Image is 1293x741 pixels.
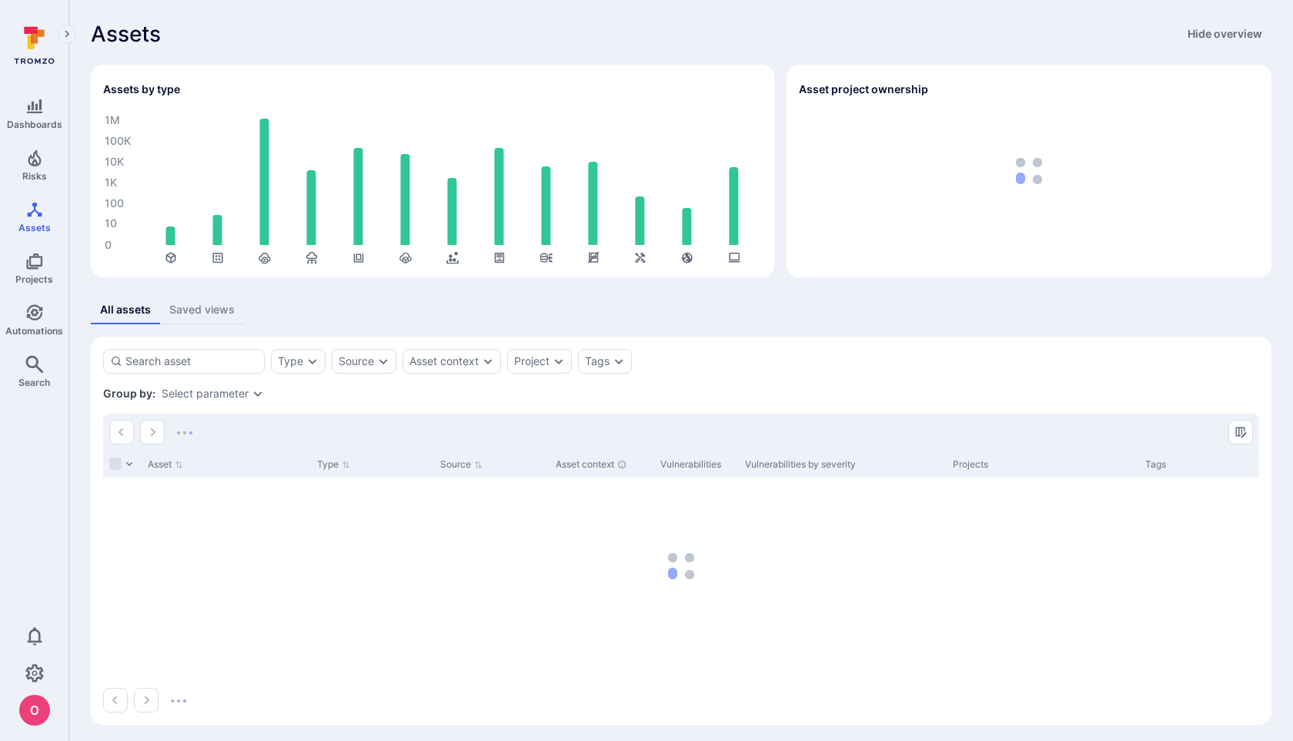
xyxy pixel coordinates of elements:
div: Automatically discovered context associated with the asset [617,460,626,469]
button: Go to the previous page [109,420,134,444]
button: Expand dropdown [377,355,389,367]
h2: Assets by type [103,82,180,97]
text: 100 [105,197,124,210]
img: Loading... [177,431,192,434]
button: Expand dropdown [553,355,565,367]
button: Project [514,355,550,367]
div: All assets [100,302,151,317]
div: assets tabs [91,296,1271,324]
i: Expand navigation menu [62,28,72,41]
button: Select parameter [162,387,249,400]
div: Vulnerabilities [660,458,733,471]
span: Projects [15,273,53,285]
span: Automations [5,325,63,337]
div: grouping parameters [162,387,264,400]
span: Risks [22,170,47,182]
img: ACg8ocJcCe-YbLxGm5tc0PuNRxmgP8aEm0RBXn6duO8aeMVK9zjHhw=s96-c [19,695,50,726]
input: Search asset [125,354,258,369]
span: Assets [91,22,161,46]
text: 1K [105,176,117,189]
button: Tags [585,355,610,367]
h2: Asset project ownership [799,82,928,97]
button: Sort by Asset [148,458,183,471]
span: Search [18,377,50,388]
button: Sort by Source [440,458,483,471]
div: Assets overview [79,52,1271,277]
div: oleg malkov [19,695,50,726]
button: Expand dropdown [252,387,264,400]
text: 10K [105,156,124,169]
span: Group by: [103,386,155,401]
button: Asset context [409,355,479,367]
button: Hide overview [1178,22,1271,46]
span: Assets [18,222,51,233]
button: Expand dropdown [306,355,319,367]
button: Source [339,355,374,367]
button: Manage columns [1228,420,1253,444]
div: Asset context [556,458,648,471]
div: Projects [953,458,1133,471]
button: Go to the next page [134,688,159,712]
text: 1M [105,114,120,127]
div: Saved views [169,302,235,317]
span: Select all rows [109,458,122,470]
button: Type [278,355,303,367]
text: 100K [105,135,131,148]
button: Go to the next page [140,420,165,444]
button: Expand dropdown [613,355,625,367]
button: Sort by Type [317,458,350,471]
div: Vulnerabilities by severity [745,458,941,471]
span: Dashboards [7,119,62,130]
button: Expand navigation menu [58,25,76,43]
text: 10 [105,217,117,230]
img: Loading... [171,699,186,702]
text: 0 [105,239,112,252]
button: Go to the previous page [103,688,128,712]
button: Expand dropdown [482,355,494,367]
